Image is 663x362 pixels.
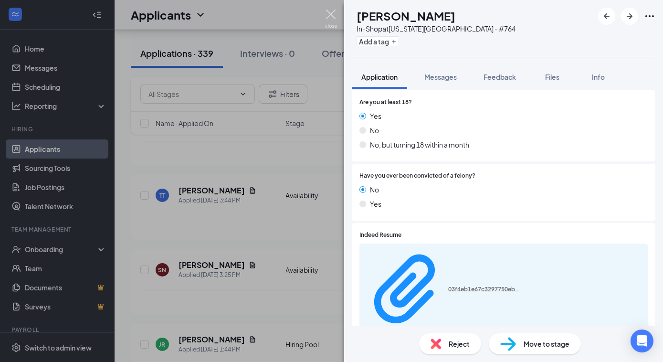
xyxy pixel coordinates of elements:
[391,39,397,44] svg: Plus
[361,73,398,81] span: Application
[357,36,399,46] button: PlusAdd a tag
[359,98,412,107] span: Are you at least 18?
[545,73,559,81] span: Files
[424,73,457,81] span: Messages
[592,73,605,81] span: Info
[359,231,401,240] span: Indeed Resume
[370,199,381,209] span: Yes
[365,248,520,332] a: Paperclip03f4eb1e67c3297750ebd7877cb5d563.pdf
[357,24,516,33] div: In-Shop at [US_STATE][GEOGRAPHIC_DATA] - #764
[631,330,653,352] div: Open Intercom Messenger
[448,286,520,293] div: 03f4eb1e67c3297750ebd7877cb5d563.pdf
[621,8,638,25] button: ArrowRight
[357,8,455,24] h1: [PERSON_NAME]
[644,11,655,22] svg: Ellipses
[598,8,615,25] button: ArrowLeftNew
[624,11,635,22] svg: ArrowRight
[370,111,381,121] span: Yes
[370,139,469,150] span: No, but turning 18 within a month
[370,125,379,136] span: No
[524,339,569,349] span: Move to stage
[359,171,475,181] span: Have you ever been convicted of a felony?
[601,11,612,22] svg: ArrowLeftNew
[365,248,448,331] svg: Paperclip
[370,184,379,195] span: No
[484,73,516,81] span: Feedback
[449,339,470,349] span: Reject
